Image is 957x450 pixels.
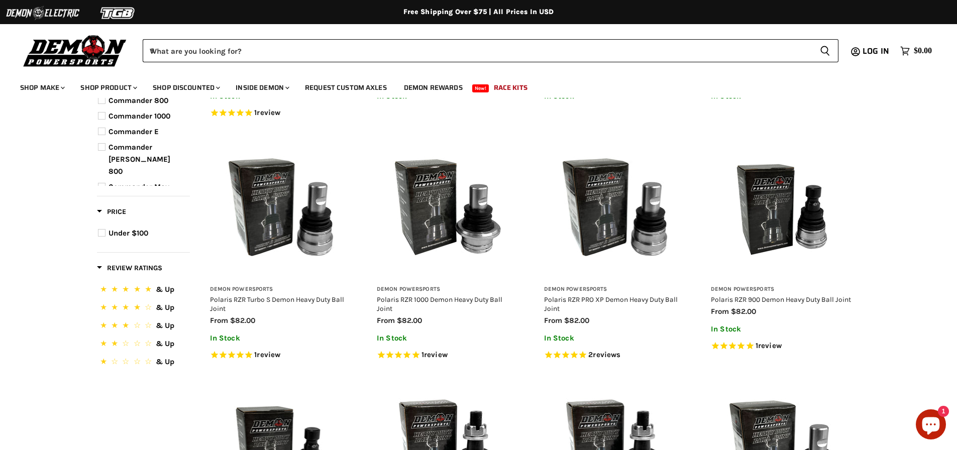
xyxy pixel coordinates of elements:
span: Commander E [109,127,159,136]
a: Polaris RZR PRO XP Demon Heavy Duty Ball Joint [544,295,678,312]
span: Under $100 [109,229,148,238]
span: 1 reviews [421,350,448,359]
span: 1 reviews [756,341,782,350]
button: 4 Stars. [98,301,189,316]
h3: Demon Powersports [377,286,519,293]
img: TGB Logo 2 [80,4,156,23]
span: Rated 5.0 out of 5 stars 1 reviews [210,350,352,361]
span: Commander [PERSON_NAME] 800 [109,143,170,176]
p: In Stock [544,334,686,343]
span: $82.00 [397,316,422,325]
button: 3 Stars. [98,319,189,334]
span: Commander 1000 [109,111,170,121]
span: $0.00 [914,46,932,56]
a: Request Custom Axles [297,77,394,98]
img: Demon Electric Logo 2 [5,4,80,23]
button: Filter by Review Ratings [97,263,162,276]
a: Polaris RZR 1000 Demon Heavy Duty Ball Joint [377,295,502,312]
a: Shop Product [73,77,143,98]
span: Commander Max 1000 [109,182,169,203]
span: Rated 5.0 out of 5 stars 2 reviews [544,350,686,361]
span: reviews [593,350,620,359]
span: from [377,316,395,325]
ul: Main menu [13,73,929,98]
img: Polaris RZR PRO XP Demon Heavy Duty Ball Joint [544,136,686,278]
a: Race Kits [486,77,535,98]
img: Polaris RZR Turbo S Demon Heavy Duty Ball Joint [210,136,352,278]
h3: Demon Powersports [544,286,686,293]
span: 1 reviews [254,350,280,359]
h3: Demon Powersports [711,286,853,293]
a: Shop Discounted [145,77,226,98]
inbox-online-store-chat: Shopify online store chat [913,409,949,442]
a: $0.00 [895,44,937,58]
span: & Up [156,321,174,330]
button: 5 Stars. [98,283,189,298]
span: from [210,316,228,325]
h3: Demon Powersports [210,286,352,293]
img: Polaris RZR 900 Demon Heavy Duty Ball Joint [711,136,853,278]
span: Price [97,207,126,216]
span: Rated 5.0 out of 5 stars 1 reviews [210,108,352,119]
span: from [711,307,729,316]
span: Log in [863,45,889,57]
span: Rated 5.0 out of 5 stars 1 reviews [711,341,853,352]
a: Demon Rewards [396,77,470,98]
span: Review Ratings [97,264,162,272]
p: In Stock [377,334,519,343]
span: & Up [156,285,174,294]
p: In Stock [210,334,352,343]
button: 2 Stars. [98,338,189,352]
a: Polaris RZR Turbo S Demon Heavy Duty Ball Joint [210,295,344,312]
button: Search [812,39,838,62]
img: Demon Powersports [20,33,130,68]
span: review [424,350,448,359]
span: review [257,350,280,359]
a: Shop Make [13,77,71,98]
p: In Stock [711,325,853,333]
span: review [257,108,280,117]
a: Log in [858,47,895,56]
span: 2 reviews [588,350,620,359]
button: 1 Star. [98,356,189,370]
div: Free Shipping Over $75 | All Prices In USD [77,8,881,17]
span: Rated 5.0 out of 5 stars 1 reviews [377,350,519,361]
span: $82.00 [564,316,589,325]
span: & Up [156,303,174,312]
span: from [544,316,562,325]
span: & Up [156,357,174,366]
span: Commander 800 [109,96,168,105]
form: Product [143,39,838,62]
span: New! [472,84,489,92]
input: When autocomplete results are available use up and down arrows to review and enter to select [143,39,812,62]
span: & Up [156,339,174,348]
span: $82.00 [731,307,756,316]
a: Polaris RZR 900 Demon Heavy Duty Ball Joint [711,295,851,303]
button: Filter by Price [97,207,126,219]
span: 1 reviews [254,108,280,117]
img: Polaris RZR 1000 Demon Heavy Duty Ball Joint [377,136,519,278]
span: review [758,341,782,350]
span: $82.00 [230,316,255,325]
a: Inside Demon [228,77,295,98]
